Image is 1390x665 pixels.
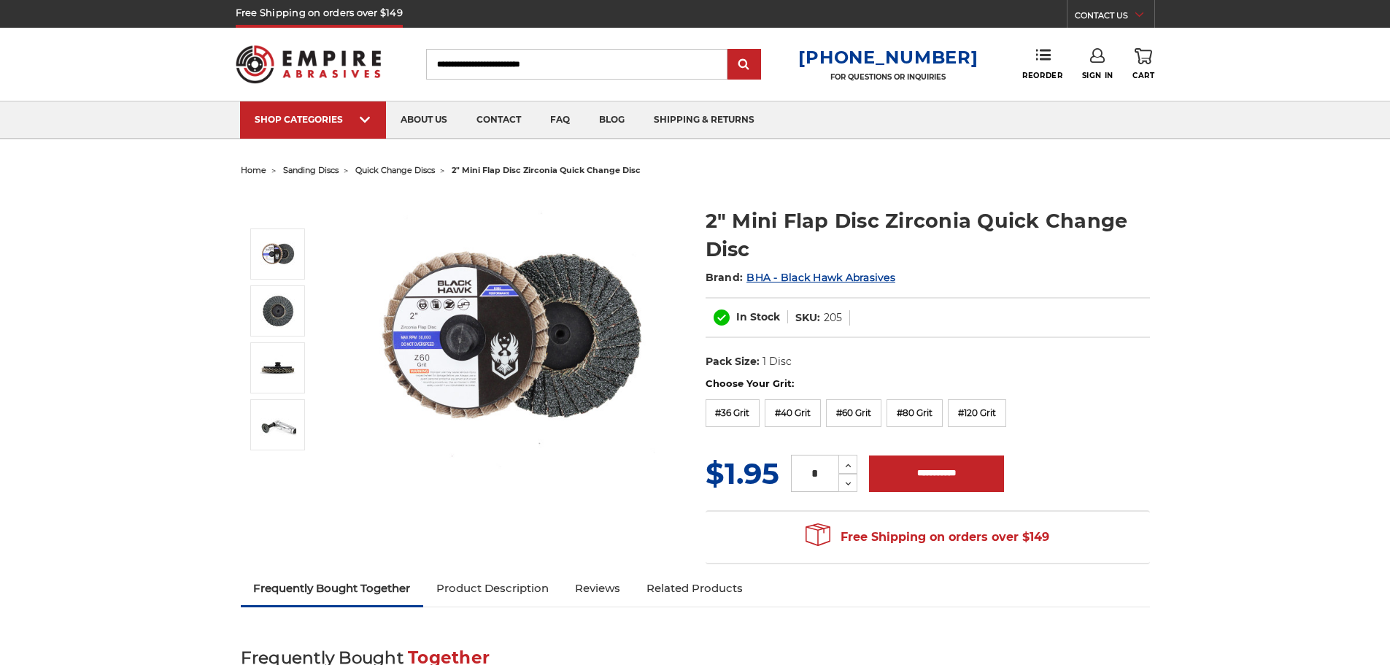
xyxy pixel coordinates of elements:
[1075,7,1154,28] a: CONTACT US
[236,36,382,93] img: Empire Abrasives
[762,354,792,369] dd: 1 Disc
[562,572,633,604] a: Reviews
[706,377,1150,391] label: Choose Your Grit:
[536,101,584,139] a: faq
[462,101,536,139] a: contact
[366,191,657,483] img: Black Hawk Abrasives 2-inch Zirconia Flap Disc with 60 Grit Zirconia for Smooth Finishing
[1022,71,1062,80] span: Reorder
[1132,48,1154,80] a: Cart
[706,207,1150,264] h1: 2" Mini Flap Disc Zirconia Quick Change Disc
[255,114,371,125] div: SHOP CATEGORIES
[824,310,842,326] dd: 205
[730,50,759,80] input: Submit
[1132,71,1154,80] span: Cart
[706,271,744,284] span: Brand:
[1022,48,1062,80] a: Reorder
[241,165,266,175] a: home
[639,101,769,139] a: shipping & returns
[706,354,760,369] dt: Pack Size:
[795,310,820,326] dt: SKU:
[806,523,1049,552] span: Free Shipping on orders over $149
[260,350,296,386] img: Side View of BHA 2-Inch Quick Change Flap Disc with Male Roloc Connector for Die Grinders
[260,236,296,272] img: Black Hawk Abrasives 2-inch Zirconia Flap Disc with 60 Grit Zirconia for Smooth Finishing
[452,165,641,175] span: 2" mini flap disc zirconia quick change disc
[798,47,978,68] a: [PHONE_NUMBER]
[736,310,780,323] span: In Stock
[386,101,462,139] a: about us
[423,572,562,604] a: Product Description
[1082,71,1113,80] span: Sign In
[746,271,895,284] a: BHA - Black Hawk Abrasives
[355,165,435,175] a: quick change discs
[633,572,756,604] a: Related Products
[584,101,639,139] a: blog
[260,293,296,329] img: BHA 2" Zirconia Flap Disc, 60 Grit, for Efficient Surface Blending
[706,455,779,491] span: $1.95
[260,407,296,443] img: 2" Quick Change Flap Disc Mounted on Die Grinder for Precision Metal Work
[798,72,978,82] p: FOR QUESTIONS OR INQUIRIES
[283,165,339,175] a: sanding discs
[241,572,424,604] a: Frequently Bought Together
